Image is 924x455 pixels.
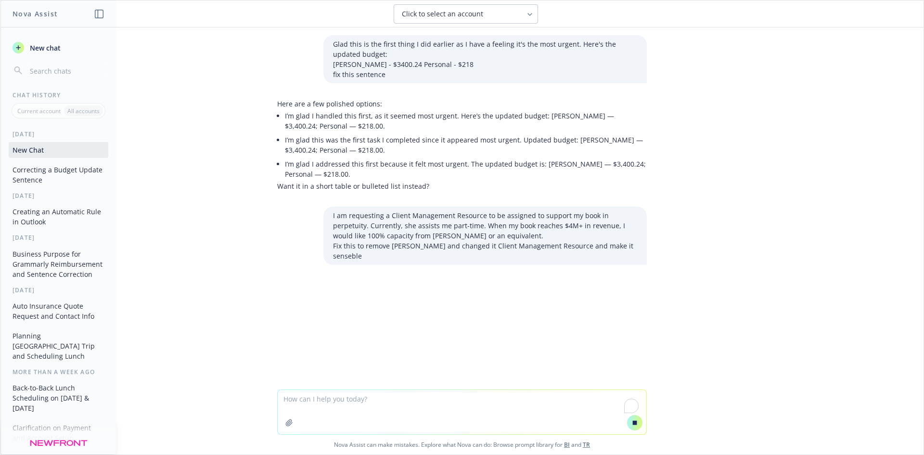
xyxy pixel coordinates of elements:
div: [DATE] [1,286,116,294]
textarea: To enrich screen reader interactions, please activate Accessibility in Grammarly extension settings [278,390,646,434]
input: Search chats [28,64,104,78]
p: [PERSON_NAME] - $3400.24 Personal - $218 [333,59,637,69]
h1: Nova Assist [13,9,58,19]
span: Click to select an account [402,9,483,19]
button: Planning [GEOGRAPHIC_DATA] Trip and Scheduling Lunch [9,328,108,364]
button: Business Purpose for Grammarly Reimbursement and Sentence Correction [9,246,108,282]
div: More than a week ago [1,368,116,376]
p: I am requesting a Client Management Resource to be assigned to support my book in perpetuity. Cur... [333,210,637,241]
li: I’m glad I addressed this first because it felt most urgent. The updated budget is: [PERSON_NAME]... [285,157,647,181]
div: Chat History [1,91,116,99]
li: I’m glad I handled this first, as it seemed most urgent. Here’s the updated budget: [PERSON_NAME]... [285,109,647,133]
button: Auto Insurance Quote Request and Contact Info [9,298,108,324]
p: Want it in a short table or bulleted list instead? [277,181,647,191]
span: Nova Assist can make mistakes. Explore what Nova can do: Browse prompt library for and [4,435,920,455]
p: fix this sentence [333,69,637,79]
button: New Chat [9,142,108,158]
button: Creating an Automatic Rule in Outlook [9,204,108,230]
button: Click to select an account [394,4,538,24]
span: New chat [28,43,61,53]
div: [DATE] [1,192,116,200]
p: Current account [17,107,61,115]
a: BI [564,441,570,449]
div: [DATE] [1,130,116,138]
p: Here are a few polished options: [277,99,647,109]
a: TR [583,441,590,449]
button: Correcting a Budget Update Sentence [9,162,108,188]
li: I’m glad this was the first task I completed since it appeared most urgent. Updated budget: [PERS... [285,133,647,157]
p: Glad this is the first thing I did earlier as I have a feeling it's the most urgent. Here's the u... [333,39,637,59]
button: Clarification on Payment and Account Setup [9,420,108,446]
p: Fix this to remove [PERSON_NAME] and changed it Client Management Resource and make it senseble [333,241,637,261]
button: Back-to-Back Lunch Scheduling on [DATE] & [DATE] [9,380,108,416]
p: All accounts [67,107,100,115]
div: [DATE] [1,234,116,242]
button: New chat [9,39,108,56]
